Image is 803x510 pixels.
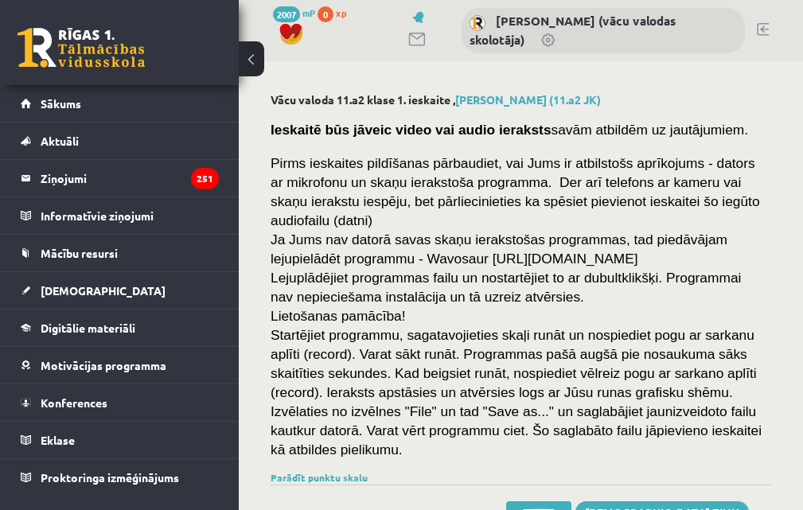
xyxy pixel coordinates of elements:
[21,160,219,197] a: Ziņojumi251
[455,92,601,107] a: [PERSON_NAME] (11.a2 JK)
[21,85,219,122] a: Sākums
[41,246,118,260] span: Mācību resursi
[271,122,552,138] strong: Ieskaitē būs jāveic video vai audio ieraksts
[21,422,219,458] a: Eklase
[271,232,727,267] span: Ja Jums nav datorā savas skaņu ierakstošas programmas, tad piedāvājam lejupielādēt programmu - Wa...
[318,6,354,19] a: 0 xp
[41,197,219,234] legend: Informatīvie ziņojumi
[41,96,81,111] span: Sākums
[273,6,300,22] span: 2007
[18,28,145,68] a: Rīgas 1. Tālmācības vidusskola
[21,197,219,234] a: Informatīvie ziņojumi
[41,283,166,298] span: [DEMOGRAPHIC_DATA]
[21,347,219,383] a: Motivācijas programma
[41,160,219,197] legend: Ziņojumi
[41,358,166,372] span: Motivācijas programma
[470,15,485,31] img: Inga Volfa (vācu valodas skolotāja)
[302,6,315,19] span: mP
[271,155,760,228] span: Pirms ieskaites pildīšanas pārbaudiet, vai Jums ir atbilstošs aprīkojums - dators ar mikrofonu un...
[191,168,219,189] i: 251
[271,327,762,457] span: Startējiet programmu, sagatavojieties skaļi runāt un nospiediet pogu ar sarkanu aplīti (record). ...
[271,93,771,107] h2: Vācu valoda 11.a2 klase 1. ieskaite ,
[470,13,676,48] a: [PERSON_NAME] (vācu valodas skolotāja)
[271,270,741,305] span: Lejuplādējiet programmas failu un nostartējiet to ar dubultklikšķi. Programmai nav nepieciešama i...
[41,134,79,148] span: Aktuāli
[271,308,406,324] span: Lietošanas pamācība!
[271,122,748,138] span: savām atbildēm uz jautājumiem.
[21,310,219,346] a: Digitālie materiāli
[21,235,219,271] a: Mācību resursi
[21,384,219,421] a: Konferences
[336,6,346,19] span: xp
[41,395,107,410] span: Konferences
[271,471,368,484] a: Parādīt punktu skalu
[318,6,333,22] span: 0
[21,272,219,309] a: [DEMOGRAPHIC_DATA]
[21,459,219,496] a: Proktoringa izmēģinājums
[273,6,315,19] a: 2007 mP
[41,470,179,485] span: Proktoringa izmēģinājums
[41,321,135,335] span: Digitālie materiāli
[41,433,75,447] span: Eklase
[21,123,219,159] a: Aktuāli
